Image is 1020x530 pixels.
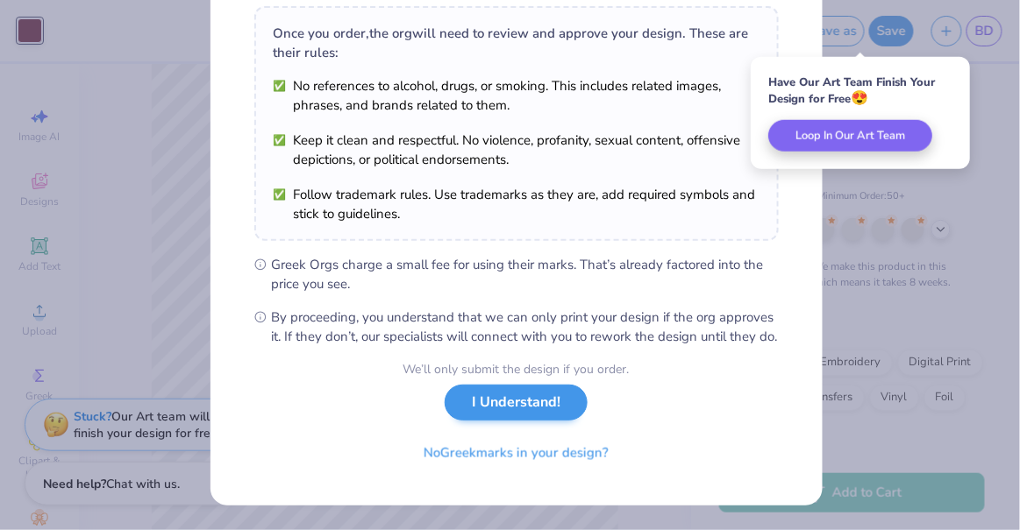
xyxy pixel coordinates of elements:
span: By proceeding, you understand that we can only print your design if the org approves it. If they ... [272,307,779,346]
li: Keep it clean and respectful. No violence, profanity, sexual content, offensive depictions, or po... [274,131,760,169]
button: Loop In Our Art Team [768,120,932,152]
span: 😍 [851,88,868,108]
li: No references to alcohol, drugs, or smoking. This includes related images, phrases, and brands re... [274,76,760,115]
div: Once you order, the org will need to review and approve your design. These are their rules: [274,24,760,62]
li: Follow trademark rules. Use trademarks as they are, add required symbols and stick to guidelines. [274,185,760,223]
button: I Understand! [445,385,588,420]
span: Greek Orgs charge a small fee for using their marks. That’s already factored into the price you see. [272,255,779,293]
div: Have Our Art Team Finish Your Design for Free [768,74,952,107]
div: We’ll only submit the design if you order. [403,360,630,378]
button: NoGreekmarks in your design? [409,435,624,471]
